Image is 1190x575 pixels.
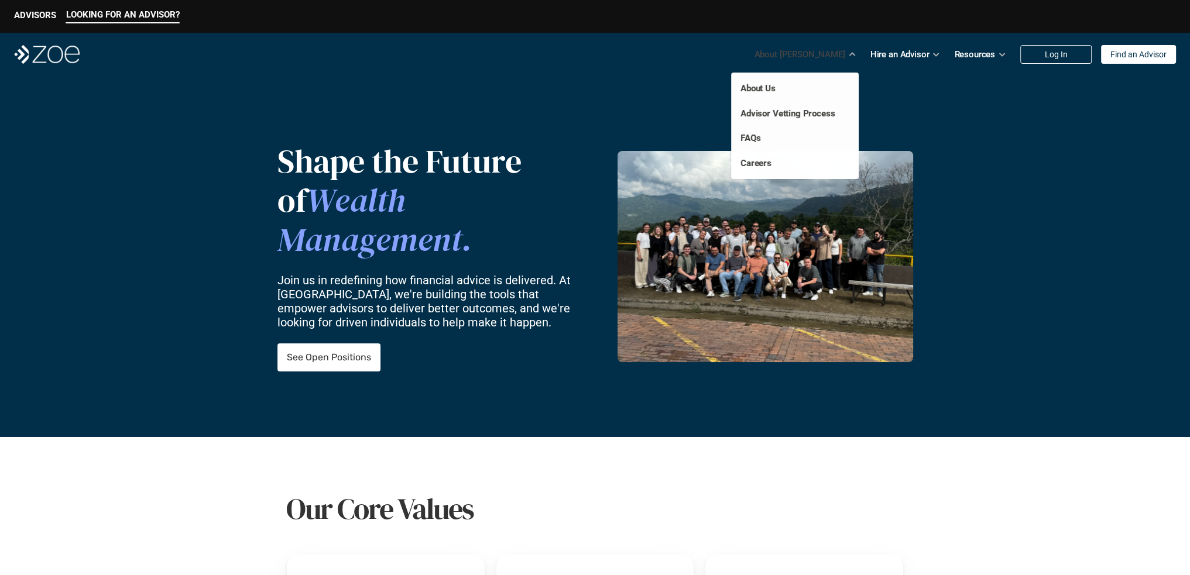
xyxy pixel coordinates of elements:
[277,178,472,262] span: Wealth Management.
[754,46,845,63] p: About [PERSON_NAME]
[1045,50,1068,60] p: Log In
[286,491,904,526] h1: Our Core Values
[1101,45,1176,64] a: Find an Advisor
[1110,50,1167,60] p: Find an Advisor
[287,352,371,363] p: See Open Positions
[66,9,180,20] p: LOOKING FOR AN ADVISOR?
[277,142,579,260] p: Shape the Future of
[870,46,930,63] p: Hire an Advisor
[277,273,580,329] p: Join us in redefining how financial advice is delivered. At [GEOGRAPHIC_DATA], we're building the...
[277,343,380,371] a: See Open Positions
[14,10,56,20] p: ADVISORS
[1020,45,1092,64] a: Log In
[954,46,995,63] p: Resources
